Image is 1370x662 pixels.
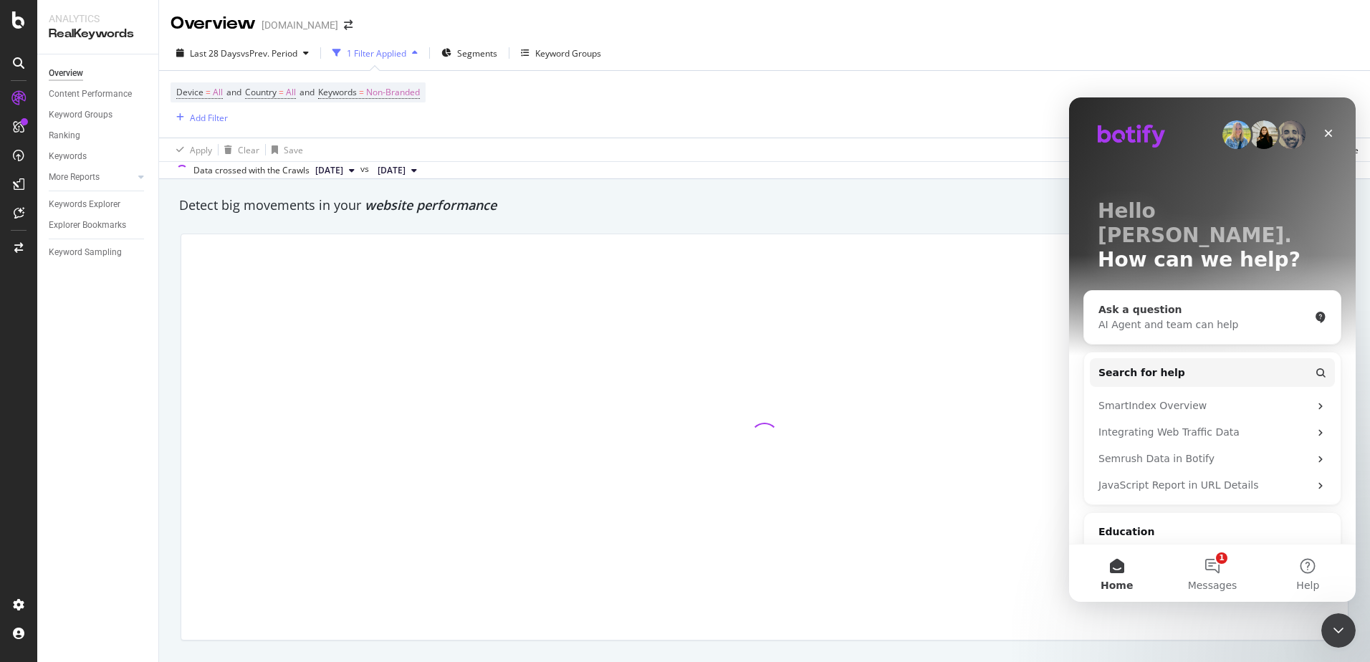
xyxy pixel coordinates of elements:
[318,86,357,98] span: Keywords
[49,245,122,260] div: Keyword Sampling
[49,218,148,233] a: Explorer Bookmarks
[190,112,228,124] div: Add Filter
[226,86,241,98] span: and
[171,11,256,36] div: Overview
[366,82,420,102] span: Non-Branded
[49,107,112,123] div: Keyword Groups
[360,163,372,176] span: vs
[344,20,353,30] div: arrow-right-arrow-left
[1321,613,1356,648] iframe: Intercom live chat
[49,128,148,143] a: Ranking
[49,197,148,212] a: Keywords Explorer
[515,42,607,64] button: Keyword Groups
[300,86,315,98] span: and
[347,47,406,59] div: 1 Filter Applied
[219,138,259,161] button: Clear
[241,47,297,59] span: vs Prev. Period
[372,162,423,179] button: [DATE]
[49,66,148,81] a: Overview
[49,87,148,102] a: Content Performance
[436,42,503,64] button: Segments
[457,47,497,59] span: Segments
[171,109,228,126] button: Add Filter
[49,11,147,26] div: Analytics
[286,82,296,102] span: All
[1069,97,1356,602] iframe: Intercom live chat
[49,128,80,143] div: Ranking
[245,86,277,98] span: Country
[49,218,126,233] div: Explorer Bookmarks
[49,170,134,185] a: More Reports
[238,144,259,156] div: Clear
[266,138,303,161] button: Save
[49,197,120,212] div: Keywords Explorer
[279,86,284,98] span: =
[535,47,601,59] div: Keyword Groups
[49,107,148,123] a: Keyword Groups
[315,164,343,177] span: 2025 Sep. 29th
[206,86,211,98] span: =
[359,86,364,98] span: =
[310,162,360,179] button: [DATE]
[49,149,148,164] a: Keywords
[49,66,83,81] div: Overview
[190,144,212,156] div: Apply
[171,42,315,64] button: Last 28 DaysvsPrev. Period
[284,144,303,156] div: Save
[378,164,406,177] span: 2025 Sep. 1st
[171,138,212,161] button: Apply
[49,87,132,102] div: Content Performance
[262,18,338,32] div: [DOMAIN_NAME]
[49,245,148,260] a: Keyword Sampling
[190,47,241,59] span: Last 28 Days
[213,82,223,102] span: All
[327,42,423,64] button: 1 Filter Applied
[176,86,203,98] span: Device
[193,164,310,177] div: Data crossed with the Crawls
[49,26,147,42] div: RealKeywords
[49,170,100,185] div: More Reports
[49,149,87,164] div: Keywords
